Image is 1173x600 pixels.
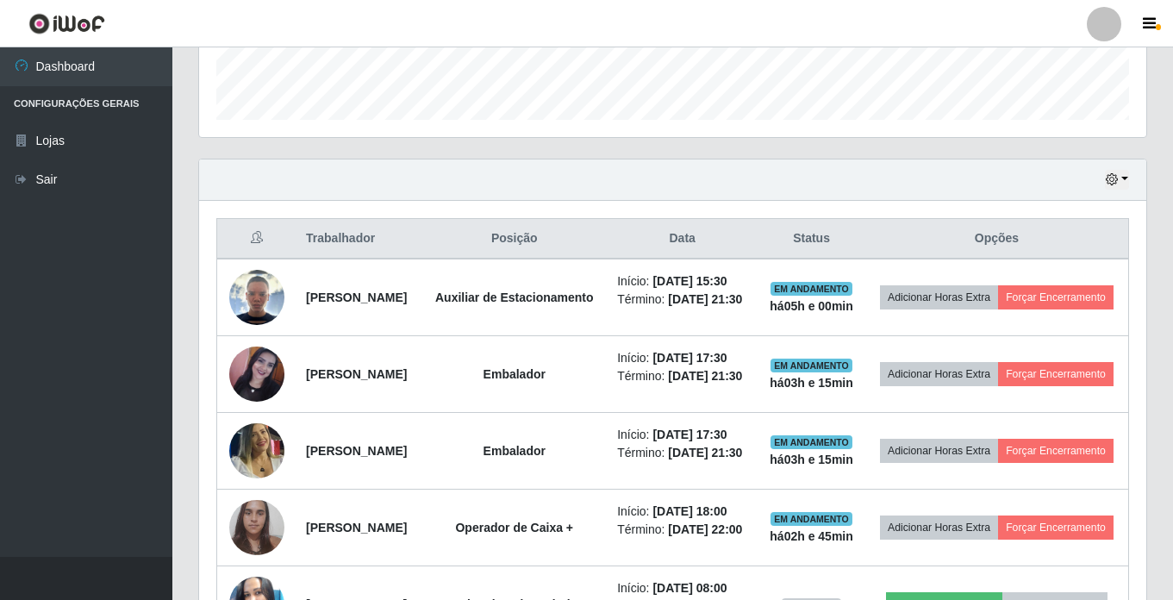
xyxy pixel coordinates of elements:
[229,270,284,325] img: 1753462456105.jpeg
[617,503,747,521] li: Início:
[306,367,407,381] strong: [PERSON_NAME]
[435,291,594,304] strong: Auxiliar de Estacionamento
[229,491,284,564] img: 1734444279146.jpeg
[770,299,853,313] strong: há 05 h e 00 min
[306,291,407,304] strong: [PERSON_NAME]
[998,516,1114,540] button: Forçar Encerramento
[484,367,546,381] strong: Embalador
[229,347,284,402] img: 1752499690681.jpeg
[771,435,852,449] span: EM ANDAMENTO
[28,13,105,34] img: CoreUI Logo
[880,362,998,386] button: Adicionar Horas Extra
[652,428,727,441] time: [DATE] 17:30
[229,411,284,491] img: 1733239406405.jpeg
[617,444,747,462] li: Término:
[880,439,998,463] button: Adicionar Horas Extra
[770,376,853,390] strong: há 03 h e 15 min
[455,521,573,534] strong: Operador de Caixa +
[668,446,742,459] time: [DATE] 21:30
[652,274,727,288] time: [DATE] 15:30
[484,444,546,458] strong: Embalador
[652,351,727,365] time: [DATE] 17:30
[668,292,742,306] time: [DATE] 21:30
[617,367,747,385] li: Término:
[668,369,742,383] time: [DATE] 21:30
[607,219,758,259] th: Data
[306,444,407,458] strong: [PERSON_NAME]
[770,453,853,466] strong: há 03 h e 15 min
[758,219,865,259] th: Status
[617,426,747,444] li: Início:
[306,521,407,534] strong: [PERSON_NAME]
[617,579,747,597] li: Início:
[652,581,727,595] time: [DATE] 08:00
[880,285,998,309] button: Adicionar Horas Extra
[421,219,607,259] th: Posição
[617,272,747,291] li: Início:
[296,219,421,259] th: Trabalhador
[770,529,853,543] strong: há 02 h e 45 min
[771,359,852,372] span: EM ANDAMENTO
[771,512,852,526] span: EM ANDAMENTO
[998,285,1114,309] button: Forçar Encerramento
[617,521,747,539] li: Término:
[865,219,1129,259] th: Opções
[880,516,998,540] button: Adicionar Horas Extra
[998,439,1114,463] button: Forçar Encerramento
[617,291,747,309] li: Término:
[998,362,1114,386] button: Forçar Encerramento
[652,504,727,518] time: [DATE] 18:00
[771,282,852,296] span: EM ANDAMENTO
[617,349,747,367] li: Início:
[668,522,742,536] time: [DATE] 22:00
